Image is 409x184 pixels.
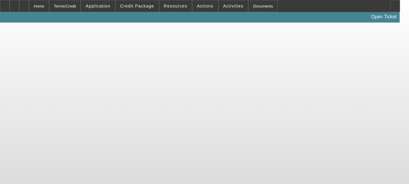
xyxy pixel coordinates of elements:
button: Application [81,0,115,12]
span: Resources [164,4,187,8]
span: Actions [197,4,214,8]
button: Credit Package [116,0,159,12]
span: Application [86,4,110,8]
span: Credit Package [120,4,154,8]
button: Activities [219,0,248,12]
a: Open Ticket [369,12,399,22]
button: Actions [192,0,218,12]
span: Activities [223,4,244,8]
button: Resources [159,0,192,12]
